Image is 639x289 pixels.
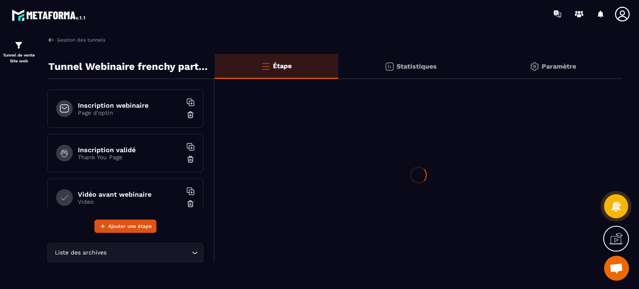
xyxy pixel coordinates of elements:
img: arrow [47,36,55,44]
p: Paramètre [542,62,576,70]
p: Tunnel Webinaire frenchy partners [48,58,208,75]
img: trash [186,200,195,208]
img: setting-gr.5f69749f.svg [530,62,540,72]
img: logo [12,7,87,22]
p: Étape [273,62,292,70]
div: Search for option [47,243,203,262]
h6: Vidéo avant webinaire [78,190,182,198]
input: Search for option [108,248,190,257]
span: Ajouter une étape [108,222,152,230]
p: Thank You Page [78,154,182,161]
img: formation [14,40,24,50]
p: Statistiques [396,62,437,70]
h6: Inscription webinaire [78,101,182,109]
img: stats.20deebd0.svg [384,62,394,72]
img: trash [186,155,195,163]
h6: Inscription validé [78,146,182,154]
img: bars-o.4a397970.svg [261,61,271,71]
a: Ouvrir le chat [604,256,629,281]
span: Liste des archives [53,248,108,257]
a: formationformationTunnel de vente Site web [2,34,35,70]
img: trash [186,111,195,119]
p: Page d'optin [78,109,182,116]
p: Tunnel de vente Site web [2,52,35,64]
button: Ajouter une étape [94,220,156,233]
p: Video [78,198,182,205]
a: Gestion des tunnels [47,36,105,44]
